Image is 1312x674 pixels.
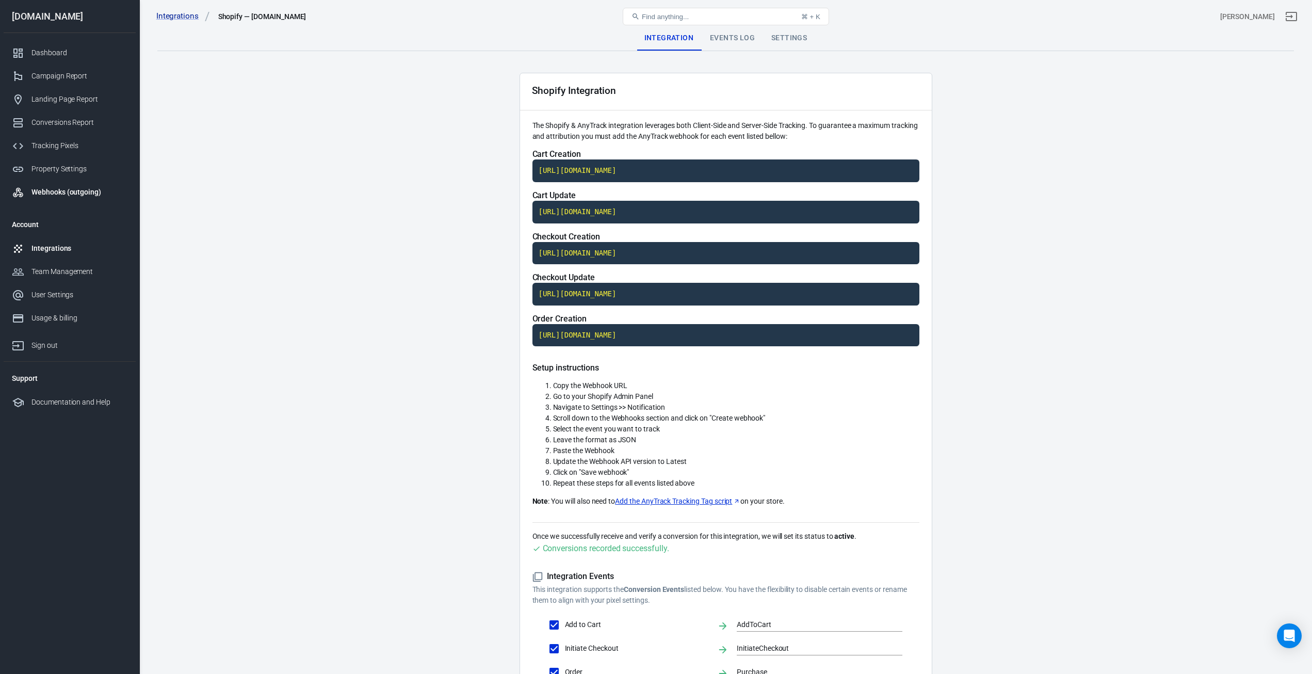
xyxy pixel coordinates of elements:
span: Cart Update [532,190,576,200]
div: Campaign Report [31,71,127,82]
div: Events Log [702,26,763,51]
span: Scroll down to the Webhooks section and click on "Create webhook" [553,414,766,422]
input: InitiateCheckout [737,642,887,655]
span: Paste the Webhook [553,446,614,455]
strong: active [834,532,854,540]
a: Usage & billing [4,307,136,330]
div: Settings [763,26,815,51]
code: Click to copy [532,324,919,347]
p: This integration supports the listed below. You have the flexibility to disable certain events or... [532,584,919,606]
a: Sign out [1279,4,1304,29]
a: Add the AnyTrack Tracking Tag script [615,496,740,507]
span: Order Creation [532,314,587,324]
span: Update the Webhook API version to Latest [553,457,687,466]
h5: Integration Events [532,571,919,582]
p: Once we successfully receive and verify a conversion for this integration, we will set its status... [532,531,919,542]
div: User Settings [31,290,127,300]
a: Campaign Report [4,65,136,88]
span: Click on "Save webhook" [553,468,629,476]
span: Navigate to Settings >> Notification [553,403,665,411]
span: Repeat these steps for all events listed above [553,479,695,487]
span: Find anything... [642,13,689,21]
strong: Conversion Events [624,585,684,593]
div: Sign out [31,340,127,351]
span: Checkout Creation [532,232,600,242]
span: Go to your Shopify Admin Panel [553,392,654,400]
div: ⌘ + K [801,13,820,21]
div: Usage & billing [31,313,127,324]
div: Dashboard [31,47,127,58]
div: Conversions recorded successfully. [543,542,669,555]
li: Account [4,212,136,237]
input: AddToCart [737,618,887,631]
code: Click to copy [532,159,919,182]
a: Integrations [156,11,210,22]
div: Tracking Pixels [31,140,127,151]
a: Dashboard [4,41,136,65]
div: Open Intercom Messenger [1277,623,1302,648]
div: Landing Page Report [31,94,127,105]
p: The Shopify & AnyTrack integration leverages both Client-Side and Server-Side Tracking. To guaran... [532,120,919,142]
span: Select the event you want to track [553,425,660,433]
a: Conversions Report [4,111,136,134]
span: Add to Cart [565,619,709,630]
div: Team Management [31,266,127,277]
a: Tracking Pixels [4,134,136,157]
a: Integrations [4,237,136,260]
div: Account id: ihJQPUot [1220,11,1275,22]
code: Click to copy [532,201,919,223]
div: Shopify Integration [532,85,616,96]
button: Find anything...⌘ + K [623,8,829,25]
code: Click to copy [532,283,919,306]
code: Click to copy [532,242,919,265]
li: Support [4,366,136,391]
span: Copy the Webhook URL [553,381,627,390]
div: [DOMAIN_NAME] [4,12,136,21]
a: User Settings [4,283,136,307]
div: Webhooks (outgoing) [31,187,127,198]
a: Landing Page Report [4,88,136,111]
span: Checkout Update [532,272,595,282]
a: Property Settings [4,157,136,181]
h5: Setup instructions [532,363,919,373]
div: Conversions Report [31,117,127,128]
div: Documentation and Help [31,397,127,408]
div: Integration [636,26,702,51]
a: Webhooks (outgoing) [4,181,136,204]
span: Leave the format as JSON [553,436,637,444]
span: Cart Creation [532,149,581,159]
div: Integrations [31,243,127,254]
span: Initiate Checkout [565,643,709,654]
a: Team Management [4,260,136,283]
a: Sign out [4,330,136,357]
div: Property Settings [31,164,127,174]
p: : You will also need to on your store. [532,496,919,507]
div: Shopify — drive-fast.de [218,11,306,22]
strong: Note [532,497,548,505]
